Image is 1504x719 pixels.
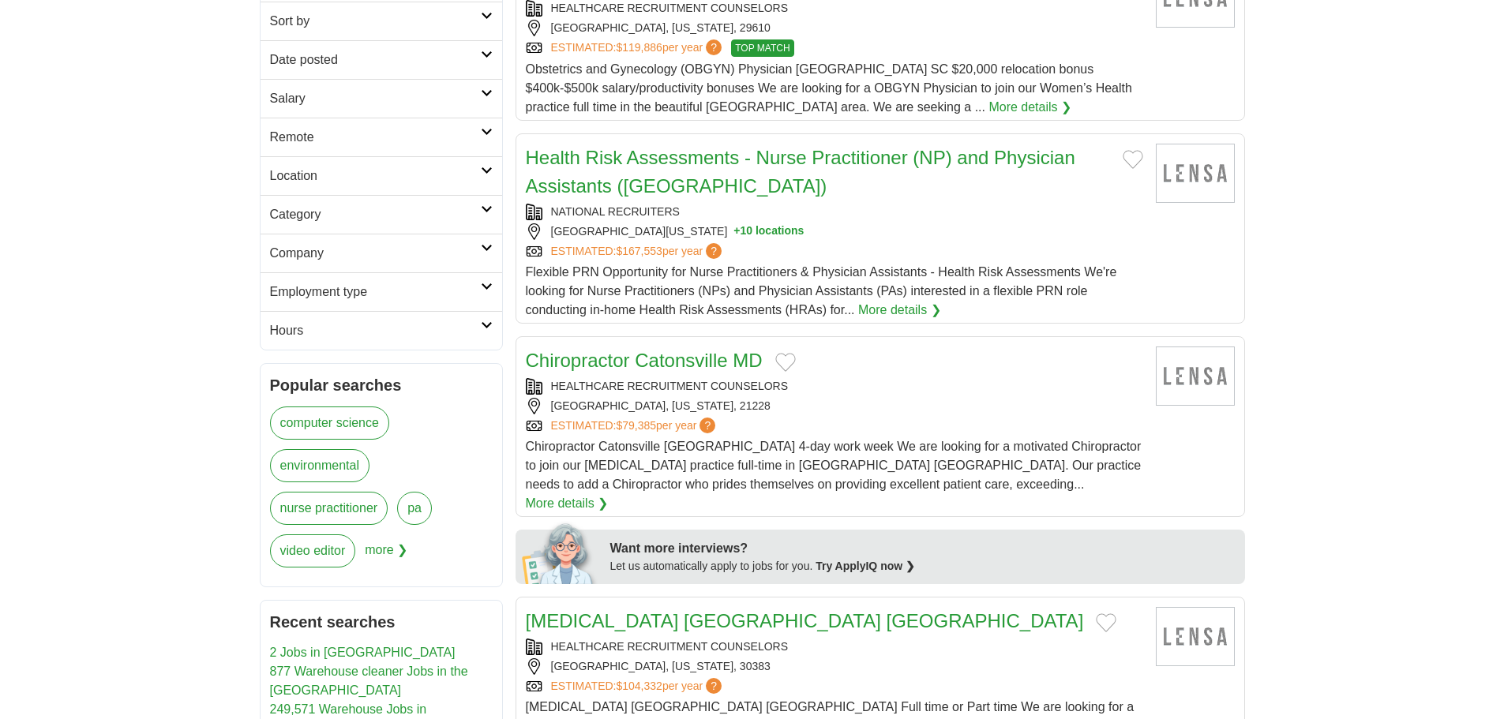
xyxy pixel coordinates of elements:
a: [MEDICAL_DATA] [GEOGRAPHIC_DATA] [GEOGRAPHIC_DATA] [526,610,1084,631]
a: Date posted [261,40,502,79]
div: Want more interviews? [610,539,1236,558]
h2: Location [270,167,481,185]
span: ? [706,243,722,259]
span: $104,332 [616,680,662,692]
a: nurse practitioner [270,492,388,525]
a: Remote [261,118,502,156]
h2: Remote [270,128,481,147]
a: More details ❯ [526,494,609,513]
a: More details ❯ [988,98,1071,117]
span: more ❯ [365,534,407,577]
h2: Salary [270,89,481,108]
div: HEALTHCARE RECRUITMENT COUNSELORS [526,378,1143,395]
img: Company logo [1156,346,1235,406]
a: Category [261,195,502,234]
a: Employment type [261,272,502,311]
span: $119,886 [616,41,662,54]
a: Health Risk Assessments - Nurse Practitioner (NP) and Physician Assistants ([GEOGRAPHIC_DATA]) [526,147,1075,197]
a: Location [261,156,502,195]
span: Chiropractor Catonsville [GEOGRAPHIC_DATA] 4-day work week We are looking for a motivated Chiropr... [526,440,1142,491]
div: [GEOGRAPHIC_DATA], [US_STATE], 29610 [526,20,1143,36]
div: [GEOGRAPHIC_DATA], [US_STATE], 30383 [526,658,1143,675]
button: +10 locations [733,223,804,240]
h2: Employment type [270,283,481,301]
a: Sort by [261,2,502,40]
span: Flexible PRN Opportunity for Nurse Practitioners & Physician Assistants - Health Risk Assessments... [526,265,1117,316]
button: Add to favorite jobs [775,353,796,372]
h2: Date posted [270,51,481,69]
a: 2 Jobs in [GEOGRAPHIC_DATA] [270,646,456,659]
div: Let us automatically apply to jobs for you. [610,558,1236,575]
h2: Sort by [270,12,481,31]
span: $167,553 [616,245,662,257]
a: ESTIMATED:$167,553per year? [551,243,726,260]
span: ? [706,678,722,694]
a: Chiropractor Catonsville MD [526,350,763,371]
div: [GEOGRAPHIC_DATA][US_STATE] [526,223,1143,240]
a: Hours [261,311,502,350]
img: Company logo [1156,144,1235,203]
span: + [733,223,740,240]
h2: Popular searches [270,373,493,397]
a: computer science [270,406,389,440]
span: ? [706,39,722,55]
img: Company logo [1156,607,1235,666]
span: TOP MATCH [731,39,793,57]
a: Try ApplyIQ now ❯ [816,560,915,572]
img: apply-iq-scientist.png [522,521,598,584]
a: 877 Warehouse cleaner Jobs in the [GEOGRAPHIC_DATA] [270,665,468,697]
h2: Company [270,244,481,263]
h2: Category [270,205,481,224]
a: More details ❯ [858,301,941,320]
div: HEALTHCARE RECRUITMENT COUNSELORS [526,638,1143,655]
span: ? [699,418,715,433]
div: NATIONAL RECRUITERS [526,204,1143,220]
a: pa [397,492,432,525]
a: environmental [270,449,370,482]
h2: Recent searches [270,610,493,634]
button: Add to favorite jobs [1123,150,1143,169]
a: Company [261,234,502,272]
a: ESTIMATED:$104,332per year? [551,678,726,695]
a: video editor [270,534,356,567]
div: [GEOGRAPHIC_DATA], [US_STATE], 21228 [526,398,1143,414]
h2: Hours [270,321,481,340]
a: Salary [261,79,502,118]
a: ESTIMATED:$79,385per year? [551,418,719,434]
button: Add to favorite jobs [1096,613,1116,632]
a: ESTIMATED:$119,886per year? [551,39,726,57]
span: Obstetrics and Gynecology (OBGYN) Physician [GEOGRAPHIC_DATA] SC $20,000 relocation bonus $400k-$... [526,62,1132,114]
span: $79,385 [616,419,656,432]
